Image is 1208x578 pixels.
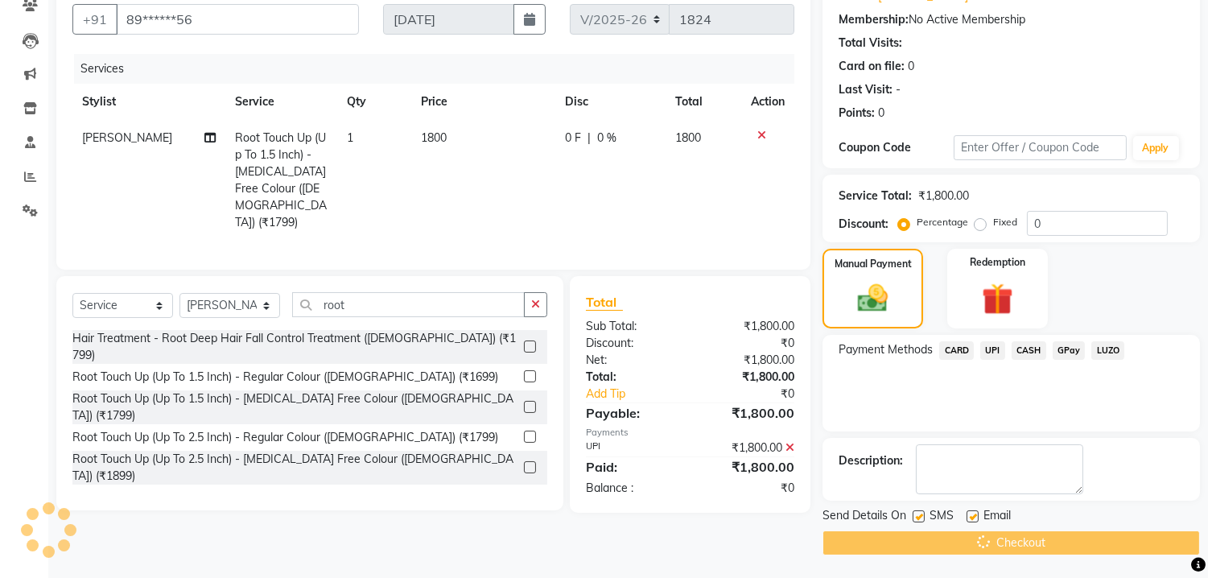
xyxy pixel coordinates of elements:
[72,330,517,364] div: Hair Treatment - Root Deep Hair Fall Control Treatment ([DEMOGRAPHIC_DATA]) (₹1799)
[691,480,807,497] div: ₹0
[586,294,623,311] span: Total
[918,188,969,204] div: ₹1,800.00
[983,507,1011,527] span: Email
[691,335,807,352] div: ₹0
[337,84,411,120] th: Qty
[878,105,884,122] div: 0
[839,105,875,122] div: Points:
[839,81,893,98] div: Last Visit:
[116,4,359,35] input: Search by Name/Mobile/Email/Code
[993,215,1017,229] label: Fixed
[972,279,1023,319] img: _gift.svg
[574,457,691,477] div: Paid:
[72,390,517,424] div: Root Touch Up (Up To 1.5 Inch) - [MEDICAL_DATA] Free Colour ([DEMOGRAPHIC_DATA]) (₹1799)
[555,84,666,120] th: Disc
[676,130,702,145] span: 1800
[72,84,226,120] th: Stylist
[82,130,172,145] span: [PERSON_NAME]
[586,426,794,440] div: Payments
[1012,341,1046,360] span: CASH
[691,352,807,369] div: ₹1,800.00
[691,440,807,456] div: ₹1,800.00
[574,352,691,369] div: Net:
[823,507,906,527] span: Send Details On
[691,369,807,386] div: ₹1,800.00
[574,386,710,403] a: Add Tip
[1133,136,1179,160] button: Apply
[980,341,1005,360] span: UPI
[839,58,905,75] div: Card on file:
[292,292,525,317] input: Search or Scan
[421,130,447,145] span: 1800
[839,341,933,358] span: Payment Methods
[835,257,912,271] label: Manual Payment
[574,403,691,423] div: Payable:
[848,281,897,316] img: _cash.svg
[411,84,555,120] th: Price
[72,451,517,485] div: Root Touch Up (Up To 2.5 Inch) - [MEDICAL_DATA] Free Colour ([DEMOGRAPHIC_DATA]) (₹1899)
[574,480,691,497] div: Balance :
[908,58,914,75] div: 0
[574,440,691,456] div: UPI
[839,216,888,233] div: Discount:
[710,386,807,403] div: ₹0
[1091,341,1124,360] span: LUZO
[896,81,901,98] div: -
[954,135,1126,160] input: Enter Offer / Coupon Code
[930,507,954,527] span: SMS
[72,429,498,446] div: Root Touch Up (Up To 2.5 Inch) - Regular Colour ([DEMOGRAPHIC_DATA]) (₹1799)
[574,369,691,386] div: Total:
[839,11,909,28] div: Membership:
[72,4,118,35] button: +91
[839,452,903,469] div: Description:
[839,11,1184,28] div: No Active Membership
[691,403,807,423] div: ₹1,800.00
[839,35,902,52] div: Total Visits:
[574,335,691,352] div: Discount:
[597,130,616,147] span: 0 %
[236,130,328,229] span: Root Touch Up (Up To 1.5 Inch) - [MEDICAL_DATA] Free Colour ([DEMOGRAPHIC_DATA]) (₹1799)
[74,54,806,84] div: Services
[1053,341,1086,360] span: GPay
[741,84,794,120] th: Action
[226,84,338,120] th: Service
[72,369,498,386] div: Root Touch Up (Up To 1.5 Inch) - Regular Colour ([DEMOGRAPHIC_DATA]) (₹1699)
[839,188,912,204] div: Service Total:
[917,215,968,229] label: Percentage
[691,457,807,477] div: ₹1,800.00
[691,318,807,335] div: ₹1,800.00
[565,130,581,147] span: 0 F
[939,341,974,360] span: CARD
[839,139,954,156] div: Coupon Code
[588,130,591,147] span: |
[666,84,742,120] th: Total
[347,130,353,145] span: 1
[970,255,1025,270] label: Redemption
[574,318,691,335] div: Sub Total:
